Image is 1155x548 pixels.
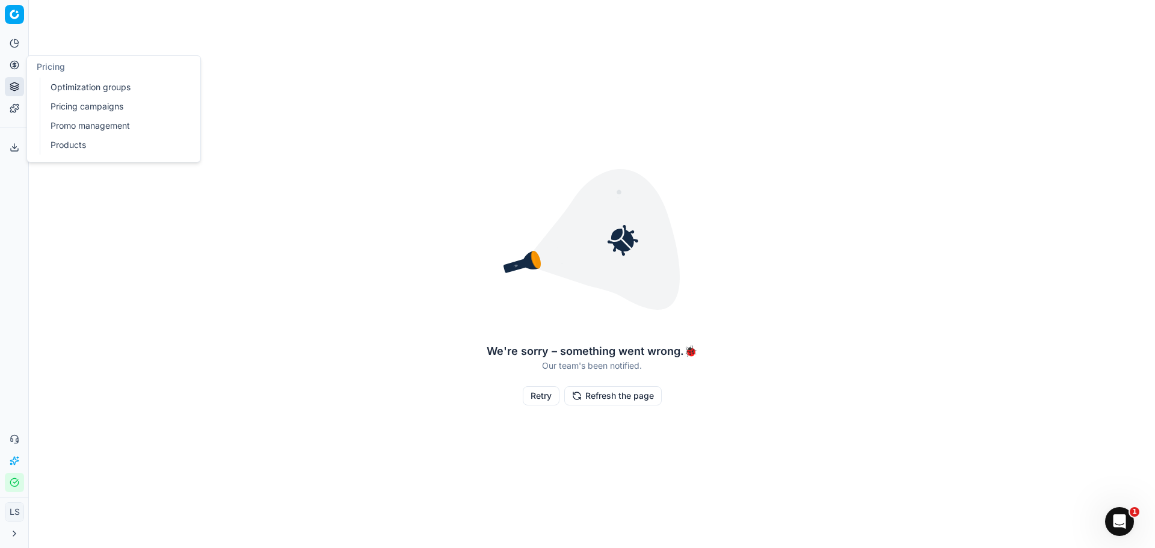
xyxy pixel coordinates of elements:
span: Pricing [37,61,65,72]
a: Products [46,137,186,153]
a: Optimization groups [46,79,186,96]
button: Retry [523,386,559,405]
button: Refresh the page [564,386,662,405]
div: We're sorry – something went wrong. 🐞 [487,343,697,360]
span: LS [5,503,23,521]
span: 1 [1130,507,1139,517]
iframe: Intercom live chat [1105,507,1134,536]
img: crash [496,143,688,336]
button: LS [5,502,24,522]
a: Pricing campaigns [46,98,186,115]
a: Promo management [46,117,186,134]
div: Our team's been notified. [487,360,697,372]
